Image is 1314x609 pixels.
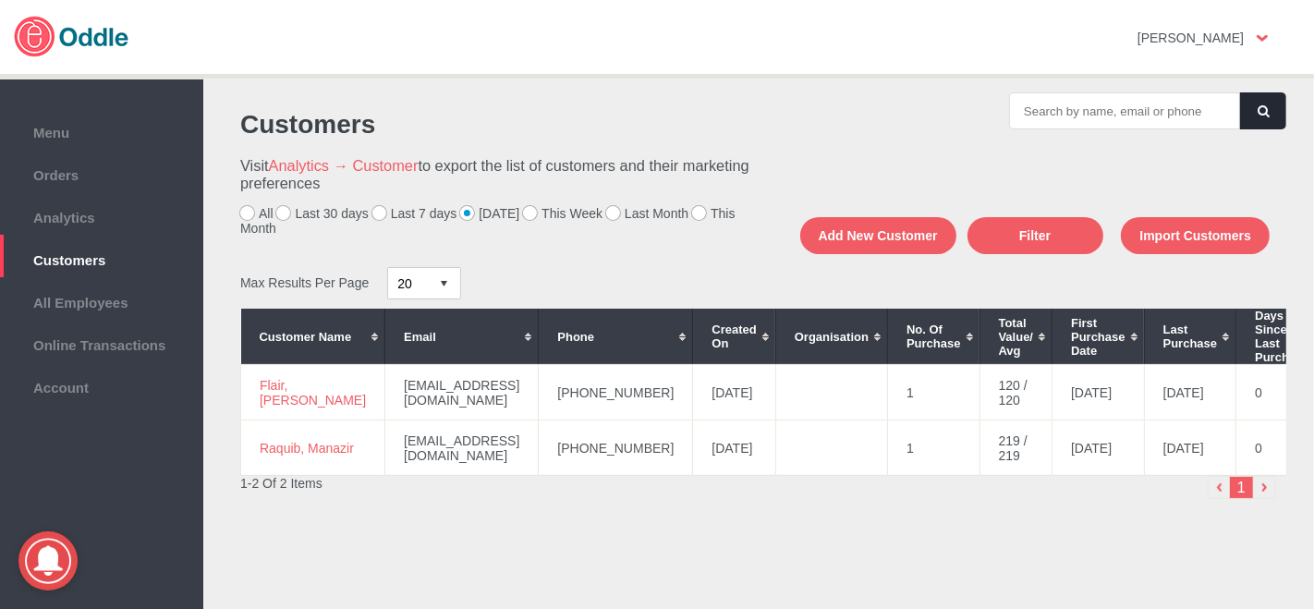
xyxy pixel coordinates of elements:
td: [DATE] [693,365,775,420]
td: [DATE] [1052,365,1145,420]
img: left-arrow-small.png [1208,476,1231,499]
th: Created On [693,309,775,364]
td: 120 / 120 [979,365,1052,420]
th: Email [385,309,539,364]
th: Last Purchase [1144,309,1236,364]
td: [DATE] [1052,420,1145,476]
th: No. of Purchase [888,309,980,364]
span: Menu [9,120,194,140]
label: Last Month [606,206,688,221]
td: 219 / 219 [979,420,1052,476]
li: 1 [1230,476,1253,499]
td: [PHONE_NUMBER] [539,365,693,420]
label: [DATE] [460,206,519,221]
td: [DATE] [1144,365,1236,420]
span: All Employees [9,290,194,311]
h1: Customers [240,110,749,140]
td: 1 [888,420,980,476]
label: This Month [240,206,736,236]
a: Raquib, Manazir [260,441,354,456]
th: Total Value/ Avg [979,309,1052,364]
th: Phone [539,309,693,364]
span: 1-2 Of 2 Items [240,476,322,491]
label: Last 7 days [372,206,457,221]
h3: Visit to export the list of customers and their marketing preferences [240,157,749,192]
td: [EMAIL_ADDRESS][DOMAIN_NAME] [385,420,539,476]
td: [PHONE_NUMBER] [539,420,693,476]
span: Online Transactions [9,333,194,353]
button: Filter [967,217,1103,254]
label: All [240,206,274,221]
th: Customer Name [241,309,385,364]
td: [DATE] [693,420,775,476]
span: Analytics [9,205,194,225]
th: Organisation [775,309,887,364]
span: Customers [9,248,194,268]
span: Max Results Per Page [240,276,369,291]
img: user-option-arrow.png [1257,35,1268,42]
button: Import Customers [1121,217,1270,254]
th: First Purchase Date [1052,309,1145,364]
a: Analytics → Customer [269,157,419,174]
label: This Week [523,206,602,221]
td: 1 [888,365,980,420]
a: Flair, [PERSON_NAME] [260,378,366,408]
input: Search by name, email or phone [1009,92,1240,129]
span: Account [9,375,194,396]
img: right-arrow.png [1253,476,1276,499]
td: [EMAIL_ADDRESS][DOMAIN_NAME] [385,365,539,420]
span: Orders [9,163,194,183]
button: Add New Customer [800,217,956,254]
td: [DATE] [1144,420,1236,476]
label: Last 30 days [276,206,368,221]
strong: [PERSON_NAME] [1138,30,1244,45]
